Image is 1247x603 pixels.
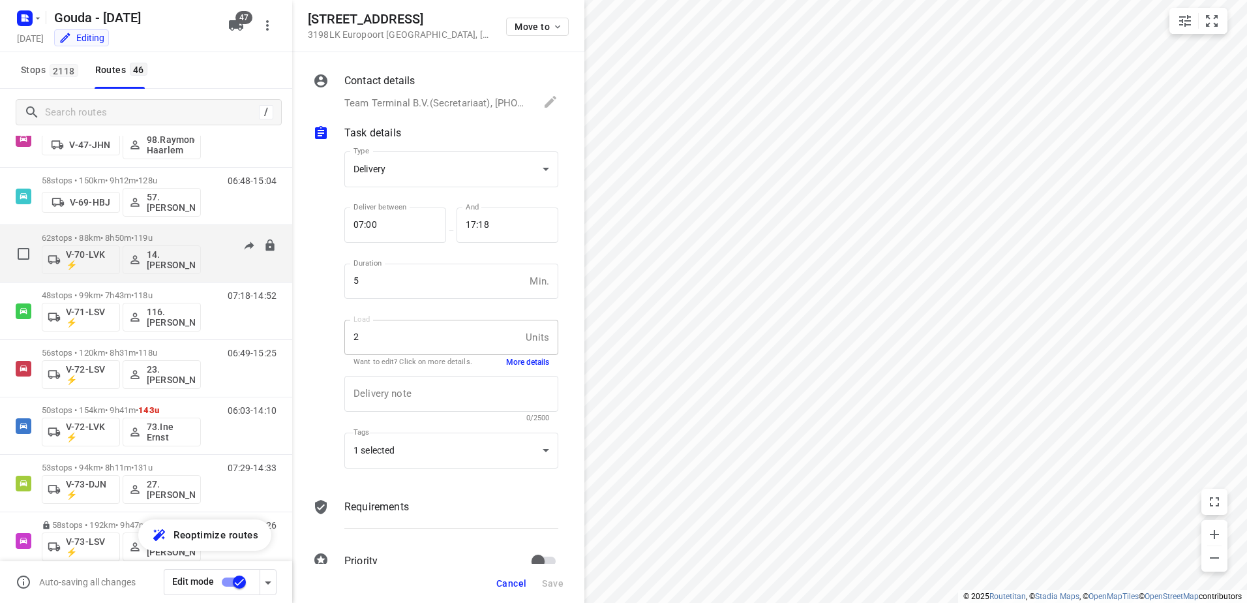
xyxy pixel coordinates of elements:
button: V-70-LVK ⚡ [42,245,120,274]
p: V-72-LSV ⚡ [66,364,114,385]
p: 23.[PERSON_NAME] [147,364,195,385]
span: • [136,176,138,185]
span: Select [10,241,37,267]
span: • [131,233,134,243]
span: 128u [138,176,157,185]
span: • [131,290,134,300]
p: 62 stops • 88km • 8h50m [42,233,201,243]
p: 58 stops • 150km • 9h12m [42,176,201,185]
span: Cancel [496,578,526,589]
p: Min. [530,274,549,289]
p: Priority [344,553,378,569]
button: 23.[PERSON_NAME] [123,360,201,389]
p: V-70-LVK ⚡ [66,249,114,270]
p: Units [526,330,549,345]
a: OpenStreetMap [1145,592,1199,601]
div: Task details [313,125,558,144]
a: OpenMapTiles [1089,592,1139,601]
p: 27.[PERSON_NAME] [147,479,195,500]
p: 98.Raymond Haarlem [147,134,195,155]
button: V-73-LSV ⚡ [42,533,120,561]
h5: [STREET_ADDRESS] [308,12,490,27]
p: 14. [PERSON_NAME] [147,249,195,270]
p: V-72-LVK ⚡ [66,422,114,442]
p: V-73-DJN ⚡ [66,479,114,500]
h5: Gouda - [DATE] [49,7,218,28]
p: 3198LK Europoort [GEOGRAPHIC_DATA] , [GEOGRAPHIC_DATA] [308,29,490,40]
button: Map settings [1172,8,1198,34]
span: 0/2500 [526,414,549,422]
span: • [146,520,149,530]
button: V-69-HBJ [42,192,120,213]
span: • [131,463,134,472]
span: 143u [138,405,159,415]
button: 14. [PERSON_NAME] [123,245,201,274]
span: Reoptimize routes [173,527,258,544]
div: Routes [95,62,151,78]
p: V-73-LSV ⚡ [66,536,114,557]
p: 07:29-14:33 [228,463,277,473]
div: Contact detailsTeam Terminal B.V.(Secretariaat), [PHONE_NUMBER], [EMAIL_ADDRESS][DOMAIN_NAME] [313,73,558,112]
span: 118u [134,290,153,300]
button: 27.[PERSON_NAME] [123,475,201,504]
a: Routetitan [989,592,1026,601]
div: Driver app settings [260,574,276,590]
p: Requirements [344,499,409,515]
span: • [136,405,138,415]
p: Task details [344,125,401,141]
h5: [DATE] [12,31,49,46]
span: • [136,348,138,358]
button: 73.Ine Ernst [123,418,201,446]
input: Search routes [45,102,259,123]
p: 58 stops • 192km • 9h47m [42,520,201,530]
div: Delivery [353,164,537,176]
svg: Edit [543,94,558,110]
div: small contained button group [1169,8,1227,34]
p: V-69-HBJ [70,197,110,208]
p: 56 stops • 120km • 8h31m [42,348,201,358]
div: 1 selected [344,433,558,469]
span: Edit mode [172,576,214,587]
p: V-47-JHN [69,140,110,150]
span: 118u [138,348,157,358]
p: 06:03-14:10 [228,405,277,416]
div: Editing [59,31,104,44]
a: Stadia Maps [1035,592,1079,601]
div: Requirements [313,499,558,538]
button: V-47-JHN [42,134,120,155]
p: 53 stops • 94km • 8h11m [42,463,201,472]
button: V-73-DJN ⚡ [42,475,120,504]
span: 119u [134,233,153,243]
button: Fit zoom [1199,8,1225,34]
p: 07:18-14:52 [228,290,277,301]
button: Lock route [263,239,277,254]
p: 50 stops • 154km • 9h41m [42,405,201,415]
span: Move to [515,22,563,32]
div: / [259,105,273,119]
button: 98.Raymond Haarlem [123,131,201,159]
p: Team Terminal B.V.(Secretariaat), [PHONE_NUMBER], [EMAIL_ADDRESS][DOMAIN_NAME] [344,96,530,111]
p: 57. [PERSON_NAME] [147,192,195,213]
button: 6. [PERSON_NAME] [123,533,201,561]
button: Send to driver [236,233,262,259]
p: 48 stops • 99km • 7h43m [42,290,201,300]
span: 131u [134,463,153,472]
p: — [446,226,457,236]
button: 47 [223,12,249,39]
span: 47 [235,11,252,24]
button: More details [506,357,549,368]
div: Delivery [344,151,558,187]
p: 116.[PERSON_NAME] [147,307,195,328]
button: 116.[PERSON_NAME] [123,303,201,332]
span: 46 [130,63,147,76]
p: 06:48-15:04 [228,176,277,186]
button: V-72-LVK ⚡ [42,418,120,446]
button: V-72-LSV ⚡ [42,360,120,389]
p: 73.Ine Ernst [147,422,195,442]
button: 57. [PERSON_NAME] [123,188,201,217]
button: Move to [506,18,569,36]
li: © 2025 , © , © © contributors [963,592,1242,601]
button: Cancel [491,572,532,595]
p: 06:49-15:25 [228,348,277,358]
button: V-71-LSV ⚡ [42,303,120,332]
